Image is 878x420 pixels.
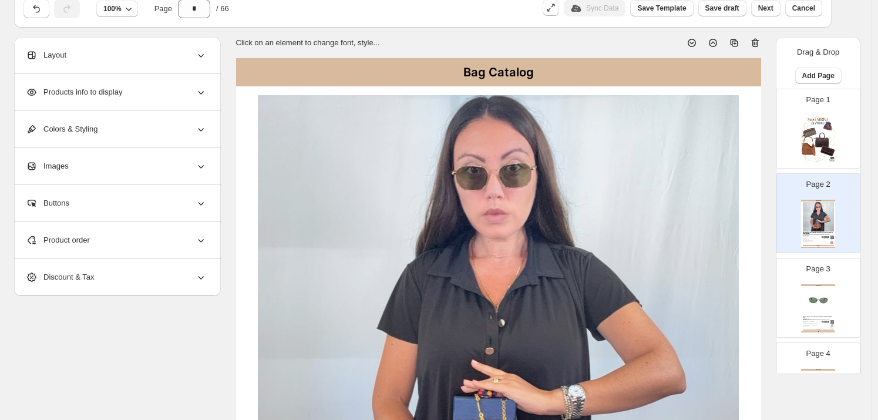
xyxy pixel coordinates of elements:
span: Buttons [26,197,69,209]
div: € 117.00 [818,328,833,329]
div: € 0.00 [818,241,833,242]
img: qrcode [830,236,834,239]
span: Cancel [792,4,815,13]
div: Bag Catalog | Page undefined [801,331,835,332]
div: Page 3Bag CatalogprimaryImageqrcodebarcodeBulgari Bvlgari Oval Sunglasses 201 Silver Metal 56/18 ... [776,258,860,338]
div: Barcode №: N193DX2204OGSM0XX [803,325,822,326]
button: 100% [96,1,138,17]
span: Colors & Styling [26,123,97,135]
button: Add Page [795,68,842,84]
span: Images [26,160,69,172]
span: Save Template [637,4,686,13]
p: Click on an element to change font, style... [236,37,380,49]
div: BUY NOW [803,330,834,331]
div: Tags: Bags, newarrivals, OPATHANKYOU10, Vintage, week36 [803,238,822,240]
div: Page 2Bag CatalogprimaryImageqrcodebarcodeBottega Veneta Vintage Harlequin Multicolor Woven Satin... [776,173,860,253]
div: Shoulder Bags [803,241,822,242]
span: Page [154,3,172,15]
div: € 130.00 [818,327,833,328]
div: Bag Catalog [801,200,835,201]
span: Discount & Tax [26,271,94,283]
img: barcode [822,236,829,238]
p: Drag & Drop [797,46,839,58]
div: SKU: N193DX2204OGSM0XX [803,321,822,322]
img: primaryImage [803,202,834,231]
span: 100% [103,4,122,14]
div: Bag Catalog [801,284,835,286]
div: Bag Catalog [801,369,835,371]
span: / 66 [216,3,229,15]
span: Save draft [705,4,739,13]
div: Bulgari Bvlgari Oval Sunglasses 201 Silver Metal 56/18 135mm [803,316,834,319]
div: € 20 [818,324,833,325]
div: In a sea of muted classics, this vintage Bottega Veneta Harlequin shoulder bag dares to de... [803,234,830,236]
div: Weight: 0.5 [803,322,822,323]
div: € 870.00 [818,242,833,243]
p: Page 4 [806,348,830,359]
div: Page 1cover page [776,89,860,169]
div: € 247 [818,240,833,241]
span: Products info to display [26,86,122,98]
img: barcode [822,321,829,322]
div: Bottega Veneta Vintage Harlequin Multicolor Woven Satin Shoulder Bag [803,231,834,234]
img: primaryImage [803,287,834,315]
div: Bag Catalog | Page undefined [801,247,835,248]
div: Elegant and distinctive, these Bulgari sunglasses-Model 201, Color 117-are a striking exam... [803,319,830,321]
span: Next [758,4,773,13]
p: Page 2 [806,179,830,190]
p: Page 1 [806,94,830,106]
span: Layout [26,49,66,61]
div: Brand: BOTTEGA VENETA [803,240,822,241]
div: € 783.00 [818,243,833,244]
div: BUY NOW [803,245,834,247]
img: primaryImage [803,371,834,400]
img: cover page [801,115,835,163]
p: Page 3 [806,263,830,275]
div: Stock Quantity: 1 [803,236,822,237]
span: Product order [26,234,90,246]
div: € 0.00 [818,325,833,327]
img: qrcode [830,320,834,324]
div: Tags: accessories, Eyewear, newarrivals, OPATHANKYOU10, wee... [803,323,822,325]
div: Bag Catalog [236,58,761,86]
span: Add Page [802,71,835,80]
